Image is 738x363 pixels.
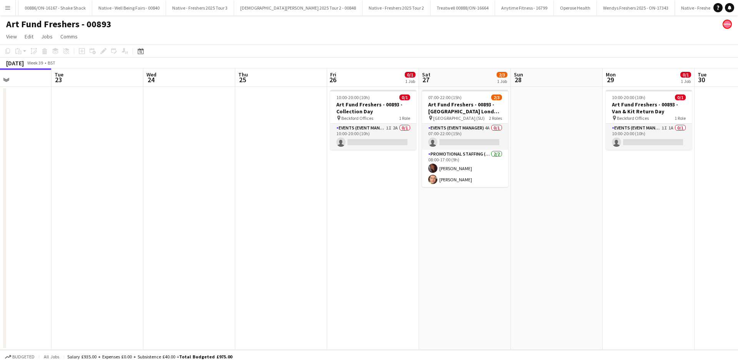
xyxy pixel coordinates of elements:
h3: Art Fund Freshers - 00893 - [GEOGRAPHIC_DATA] London Freshers Fair [422,101,508,115]
span: 2/3 [497,72,507,78]
button: Native - Freshers 2025 Tour 2 [362,0,430,15]
app-card-role: Events (Event Manager)1I1A0/110:00-20:00 (10h) [606,124,692,150]
span: 30 [696,75,706,84]
app-job-card: 10:00-20:00 (10h)0/1Art Fund Freshers - 00893 - Collection Day Beckford Offices1 RoleEvents (Even... [330,90,416,150]
span: 0/1 [680,72,691,78]
button: Wendys Freshers 2025 - ON-17343 [597,0,675,15]
span: 29 [605,75,616,84]
span: 23 [53,75,63,84]
span: Total Budgeted £975.00 [179,354,232,360]
button: Anytime Fitness - 16799 [495,0,554,15]
app-card-role: Events (Event Manager)4A0/107:00-22:00 (15h) [422,124,508,150]
span: 0/1 [675,94,686,100]
span: 2 Roles [489,115,502,121]
app-job-card: 07:00-22:00 (15h)2/3Art Fund Freshers - 00893 - [GEOGRAPHIC_DATA] London Freshers Fair [GEOGRAPHI... [422,90,508,187]
div: BST [48,60,55,66]
span: Jobs [41,33,53,40]
span: Sat [422,71,430,78]
div: 1 Job [405,78,415,84]
span: Tue [55,71,63,78]
app-card-role: Events (Event Manager)1I2A0/110:00-20:00 (10h) [330,124,416,150]
span: 24 [145,75,156,84]
span: 10:00-20:00 (10h) [336,94,370,100]
span: 27 [421,75,430,84]
button: Budgeted [4,353,36,361]
span: 28 [513,75,523,84]
span: Sun [514,71,523,78]
span: Fri [330,71,336,78]
div: Salary £935.00 + Expenses £0.00 + Subsistence £40.00 = [67,354,232,360]
span: 1 Role [675,115,686,121]
span: Budgeted [12,354,35,360]
div: 1 Job [681,78,691,84]
button: [DEMOGRAPHIC_DATA][PERSON_NAME] 2025 Tour 2 - 00848 [234,0,362,15]
h3: Art Fund Freshers - 00893 - Van & Kit Return Day [606,101,692,115]
button: Treatwell 00888/ON-16664 [430,0,495,15]
span: Edit [25,33,33,40]
span: All jobs [42,354,61,360]
span: Wed [146,71,156,78]
span: Beckford Offices [617,115,649,121]
app-job-card: 10:00-20:00 (10h)0/1Art Fund Freshers - 00893 - Van & Kit Return Day Beckford Offices1 RoleEvents... [606,90,692,150]
button: Native - Well Being Fairs - 00840 [92,0,166,15]
span: 25 [237,75,248,84]
button: 00886/ON-16167 - Shake Shack [18,0,92,15]
span: 2/3 [491,94,502,100]
h1: Art Fund Freshers - 00893 [6,18,111,30]
div: [DATE] [6,59,24,67]
span: Week 39 [25,60,45,66]
div: 1 Job [497,78,507,84]
button: Operose Health [554,0,597,15]
span: Mon [606,71,616,78]
span: 0/1 [399,94,410,100]
span: [GEOGRAPHIC_DATA] (SU) [433,115,485,121]
span: Tue [698,71,706,78]
span: 07:00-22:00 (15h) [428,94,462,100]
h3: Art Fund Freshers - 00893 - Collection Day [330,101,416,115]
span: 26 [329,75,336,84]
a: Edit [22,31,37,41]
span: Comms [60,33,78,40]
button: Native - Freshers 2025 Tour 3 [166,0,234,15]
a: Jobs [38,31,56,41]
span: View [6,33,17,40]
span: Beckford Offices [341,115,373,121]
app-user-avatar: native Staffing [723,20,732,29]
span: 1 Role [399,115,410,121]
a: View [3,31,20,41]
span: 0/1 [405,72,416,78]
span: Thu [238,71,248,78]
span: 10:00-20:00 (10h) [612,94,645,100]
a: Comms [57,31,81,41]
app-card-role: Promotional Staffing (Brand Ambassadors)2/208:00-17:00 (9h)[PERSON_NAME][PERSON_NAME] [422,150,508,187]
